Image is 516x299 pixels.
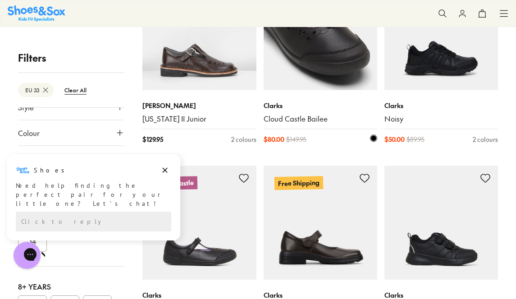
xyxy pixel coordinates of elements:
span: $ 50.00 [384,135,405,144]
p: [PERSON_NAME] [142,101,256,110]
img: Shoes logo [16,10,30,25]
div: 2 colours [231,135,256,144]
a: Cloud Castle [142,166,256,279]
span: $ 129.95 [142,135,163,144]
btn: EU 33 [18,83,54,97]
p: Clarks [384,101,498,110]
p: Clarks [264,101,377,110]
p: Free Shipping [274,177,323,190]
div: 2 colours [473,135,498,144]
a: Free Shipping [264,166,377,279]
p: Filters [18,50,124,65]
a: Shoes & Sox [8,5,65,21]
div: Message from Shoes. Need help finding the perfect pair for your little one? Let’s chat! [7,10,180,55]
img: SNS_Logo_Responsive.svg [8,5,65,21]
iframe: Gorgias live chat messenger [9,239,45,272]
div: Campaign message [7,1,180,88]
div: Reply to the campaigns [16,59,171,79]
h3: Shoes [34,13,69,22]
a: Cloud Castle Bailee [264,114,377,124]
a: [US_STATE] II Junior [142,114,256,124]
a: Noisy [384,114,498,124]
span: $ 80.00 [264,135,284,144]
span: $ 149.95 [286,135,306,144]
button: Price [18,146,124,171]
button: Colour [18,120,124,145]
button: Dismiss campaign [159,11,171,24]
div: Need help finding the perfect pair for your little one? Let’s chat! [16,28,171,55]
btn: Clear All [57,82,94,98]
span: $ 89.95 [406,135,425,144]
span: Colour [18,127,40,138]
div: 8+ Years [18,281,124,292]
